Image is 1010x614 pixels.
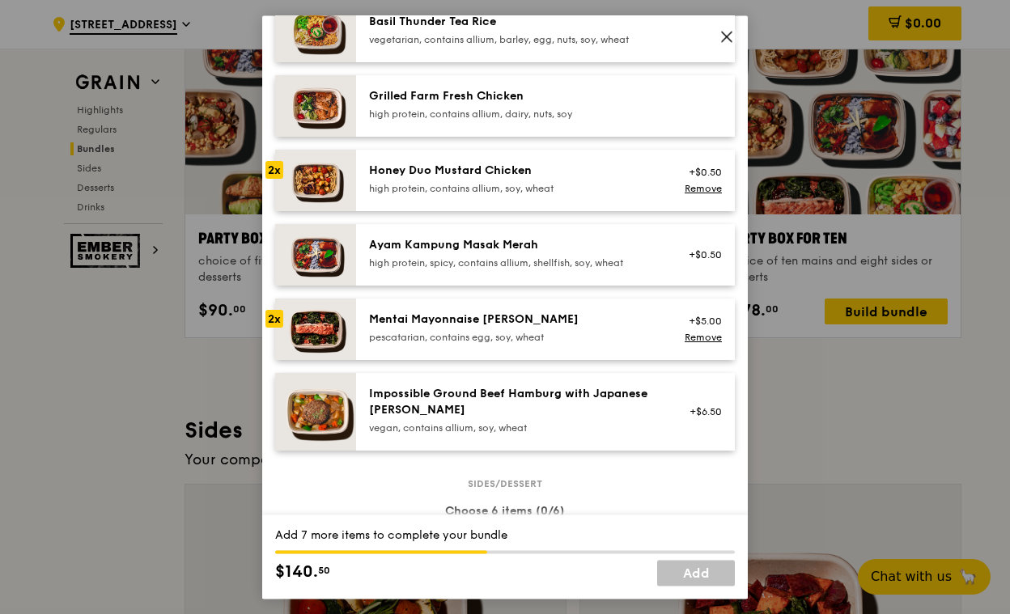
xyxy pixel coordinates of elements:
[275,373,356,451] img: daily_normal_HORZ-Impossible-Hamburg-With-Japanese-Curry.jpg
[275,503,735,519] div: Choose 6 items (0/6)
[369,311,660,328] div: Mentai Mayonnaise [PERSON_NAME]
[275,150,356,211] img: daily_normal_Honey_Duo_Mustard_Chicken__Horizontal_.jpg
[265,310,283,328] div: 2x
[369,256,660,269] div: high protein, spicy, contains allium, shellfish, soy, wheat
[685,183,722,194] a: Remove
[657,560,735,586] a: Add
[369,386,660,418] div: Impossible Ground Beef Hamburg with Japanese [PERSON_NAME]
[679,166,722,179] div: +$0.50
[369,108,660,121] div: high protein, contains allium, dairy, nuts, soy
[369,421,660,434] div: vegan, contains allium, soy, wheat
[275,1,356,62] img: daily_normal_HORZ-Basil-Thunder-Tea-Rice.jpg
[679,315,722,328] div: +$5.00
[369,88,660,104] div: Grilled Farm Fresh Chicken
[275,527,735,544] div: Add 7 more items to complete your bundle
[275,224,356,286] img: daily_normal_Ayam_Kampung_Masak_Merah_Horizontal_.jpg
[369,331,660,344] div: pescatarian, contains egg, soy, wheat
[275,75,356,137] img: daily_normal_HORZ-Grilled-Farm-Fresh-Chicken.jpg
[679,405,722,418] div: +$6.50
[369,14,660,30] div: Basil Thunder Tea Rice
[275,299,356,360] img: daily_normal_Mentai-Mayonnaise-Aburi-Salmon-HORZ.jpg
[369,163,660,179] div: Honey Duo Mustard Chicken
[679,248,722,261] div: +$0.50
[275,560,318,584] span: $140.
[369,237,660,253] div: Ayam Kampung Masak Merah
[461,477,549,490] span: Sides/dessert
[265,161,283,179] div: 2x
[369,33,660,46] div: vegetarian, contains allium, barley, egg, nuts, soy, wheat
[318,564,330,577] span: 50
[369,182,660,195] div: high protein, contains allium, soy, wheat
[685,332,722,343] a: Remove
